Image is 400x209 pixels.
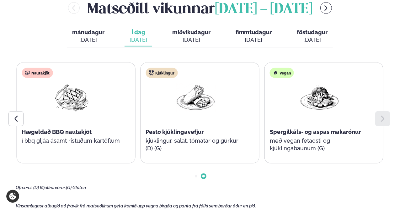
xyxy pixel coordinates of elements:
[172,29,211,36] span: miðvikudagur
[172,36,211,44] div: [DATE]
[130,36,147,44] div: [DATE]
[146,68,178,78] div: Kjúklingur
[231,26,277,47] button: fimmtudagur [DATE]
[72,29,104,36] span: mánudagur
[22,137,121,145] p: í bbq gljáa ásamt ristuðum kartöflum
[16,203,256,208] span: Vinsamlegast athugið að frávik frá matseðlinum geta komið upp vegna birgða og panta frá fólki sem...
[51,83,92,112] img: Beef-Meat.png
[6,190,19,203] a: Cookie settings
[195,175,197,178] span: Go to slide 1
[300,83,340,112] img: Vegan.png
[167,26,216,47] button: miðvikudagur [DATE]
[236,29,272,36] span: fimmtudagur
[215,3,313,16] span: [DATE] - [DATE]
[202,175,205,178] span: Go to slide 2
[33,185,66,190] span: (D) Mjólkurvörur,
[270,129,361,135] span: Spergilkáls- og aspas makarónur
[130,29,147,36] span: Í dag
[270,68,294,78] div: Vegan
[273,70,278,75] img: Vegan.svg
[22,68,53,78] div: Nautakjöt
[125,26,152,47] button: Í dag [DATE]
[320,2,332,14] button: menu-btn-right
[297,36,328,44] div: [DATE]
[149,70,154,75] img: chicken.svg
[297,29,328,36] span: föstudagur
[25,70,30,75] img: beef.svg
[68,2,80,14] button: menu-btn-left
[146,129,204,135] span: Pesto kjúklingavefjur
[22,129,92,135] span: Hægeldað BBQ nautakjöt
[236,36,272,44] div: [DATE]
[270,137,370,152] p: með vegan fetaosti og kjúklingabaunum (G)
[292,26,333,47] button: föstudagur [DATE]
[146,137,245,152] p: kjúklingur, salat, tómatar og gúrkur (D) (G)
[72,36,104,44] div: [DATE]
[16,185,32,190] span: Ofnæmi:
[66,185,86,190] span: (G) Glúten
[67,26,109,47] button: mánudagur [DATE]
[175,83,216,112] img: Wraps.png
